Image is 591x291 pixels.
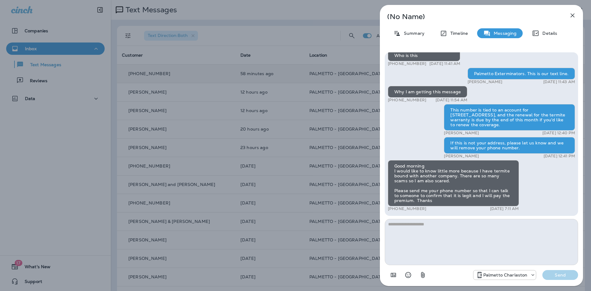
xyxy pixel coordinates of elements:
p: Timeline [447,31,468,36]
p: [DATE] 11:54 AM [436,98,467,103]
p: [DATE] 12:41 PM [544,154,575,159]
p: Palmetto Charleston [483,273,528,277]
p: [PERSON_NAME] [468,79,503,84]
p: [PHONE_NUMBER] [388,206,426,211]
p: Summary [401,31,424,36]
p: [DATE] 12:40 PM [542,131,575,135]
button: Add in a premade template [387,269,400,281]
button: Select an emoji [402,269,414,281]
div: +1 (843) 277-8322 [473,271,536,279]
p: Messaging [491,31,517,36]
p: [DATE] 11:43 AM [543,79,575,84]
div: Who is this [388,50,460,61]
p: [DATE] 7:11 AM [490,206,519,211]
div: Good morning I would like to know little more because I have termite bound with another company. ... [388,160,519,206]
p: [PHONE_NUMBER] [388,98,426,103]
p: [PERSON_NAME] [444,154,479,159]
div: If this is not your address, please let us know and we will remove your phone number. [444,137,575,154]
p: [PERSON_NAME] [444,131,479,135]
div: Why I am getting this message [388,86,467,98]
div: Palmetto Exterminators. This is our text line. [468,68,575,79]
div: This number is tied to an account for [STREET_ADDRESS], and the renewal for the termite warranty ... [444,104,575,131]
p: [PHONE_NUMBER] [388,61,426,66]
p: [DATE] 11:41 AM [429,61,460,66]
p: Details [539,31,557,36]
p: (No Name) [387,14,555,19]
